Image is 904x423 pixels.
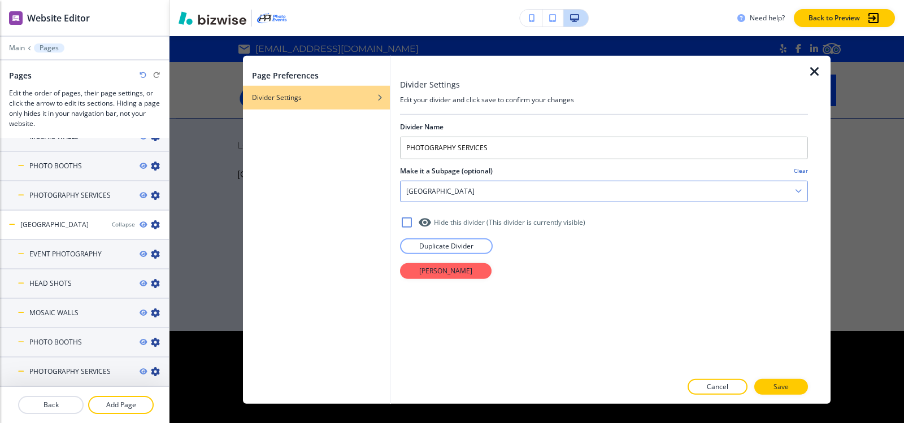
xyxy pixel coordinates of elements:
h4: EVENT PHOTOGRAPHY [29,249,102,259]
button: Collapse [112,220,135,229]
p: Save [773,382,789,392]
p: Back [19,400,82,410]
h4: PHOTO BOOTHS [29,337,82,347]
button: Save [754,379,808,395]
p: Back to Preview [809,13,860,23]
h4: Edit your divider and click save to confirm your changes [400,94,808,104]
h4: PHOTOGRAPHY SERVICES [29,367,111,377]
h4: MOSAIC WALLS [29,308,79,318]
button: [PERSON_NAME] [400,263,492,278]
p: [PERSON_NAME] [419,265,472,276]
h4: [GEOGRAPHIC_DATA] [406,186,475,196]
h4: Divider Settings [252,92,302,102]
h4: PHOTO BOOTHS [29,161,82,171]
button: Add Page [88,396,154,414]
h2: Pages [9,69,32,81]
h4: Hide this divider (This divider is currently visible ) [434,217,585,227]
img: Bizwise Logo [179,11,246,25]
button: Pages [34,43,64,53]
p: Cancel [707,382,728,392]
h2: Website Editor [27,11,90,25]
h3: Need help? [750,13,785,23]
button: Back to Preview [794,9,895,27]
button: Main [9,44,25,52]
h3: Divider Settings [400,78,460,90]
p: Add Page [89,400,153,410]
button: Cancel [688,379,747,395]
p: Duplicate Divider [419,241,473,251]
h2: Make it a Subpage (optional) [400,165,493,176]
h2: Page Preferences [252,69,319,81]
h3: Edit the order of pages, their page settings, or click the arrow to edit its sections. Hiding a p... [9,88,160,129]
h4: HEAD SHOTS [29,278,72,289]
img: editor icon [9,11,23,25]
button: Back [18,396,84,414]
img: Your Logo [257,12,287,24]
div: Hide this divider (This divider is currently visible) [400,215,808,229]
h4: Clear [794,167,808,175]
button: Divider Settings [243,85,390,109]
h4: [GEOGRAPHIC_DATA] [20,220,89,230]
button: Duplicate Divider [400,238,493,254]
h4: PHOTOGRAPHY SERVICES [29,190,111,200]
h2: Divider Name [400,121,444,132]
p: Pages [40,44,59,52]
